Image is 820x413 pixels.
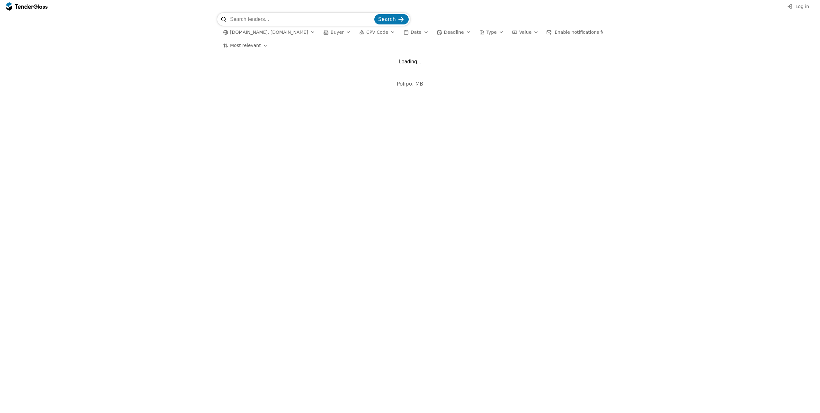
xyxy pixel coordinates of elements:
[220,28,318,36] button: [DOMAIN_NAME], [DOMAIN_NAME]
[357,28,398,36] button: CPV Code
[397,81,423,87] span: Polipo, MB
[331,30,344,35] span: Buyer
[378,16,396,22] span: Search
[401,28,431,36] button: Date
[230,30,308,35] span: [DOMAIN_NAME], [DOMAIN_NAME]
[486,30,497,35] span: Type
[399,59,421,65] div: Loading...
[477,28,506,36] button: Type
[555,30,633,35] span: Enable notifications for this search
[544,28,635,36] button: Enable notifications for this search
[366,30,388,35] span: CPV Code
[411,30,421,35] span: Date
[444,30,464,35] span: Deadline
[519,30,531,35] span: Value
[374,14,409,24] button: Search
[230,13,373,26] input: Search tenders...
[796,4,809,9] span: Log in
[510,28,541,36] button: Value
[785,3,811,11] button: Log in
[321,28,353,36] button: Buyer
[434,28,474,36] button: Deadline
